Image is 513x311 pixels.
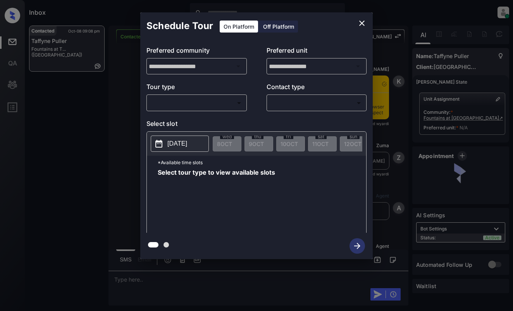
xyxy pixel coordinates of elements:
p: Preferred unit [267,46,367,58]
button: close [354,15,370,31]
p: Contact type [267,82,367,95]
div: Off Platform [259,21,298,33]
p: Tour type [146,82,247,95]
p: *Available time slots [158,156,366,169]
span: Select tour type to view available slots [158,169,275,231]
div: On Platform [220,21,258,33]
p: Preferred community [146,46,247,58]
p: Select slot [146,119,367,131]
h2: Schedule Tour [140,12,219,40]
button: [DATE] [151,136,209,152]
p: [DATE] [167,139,187,148]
